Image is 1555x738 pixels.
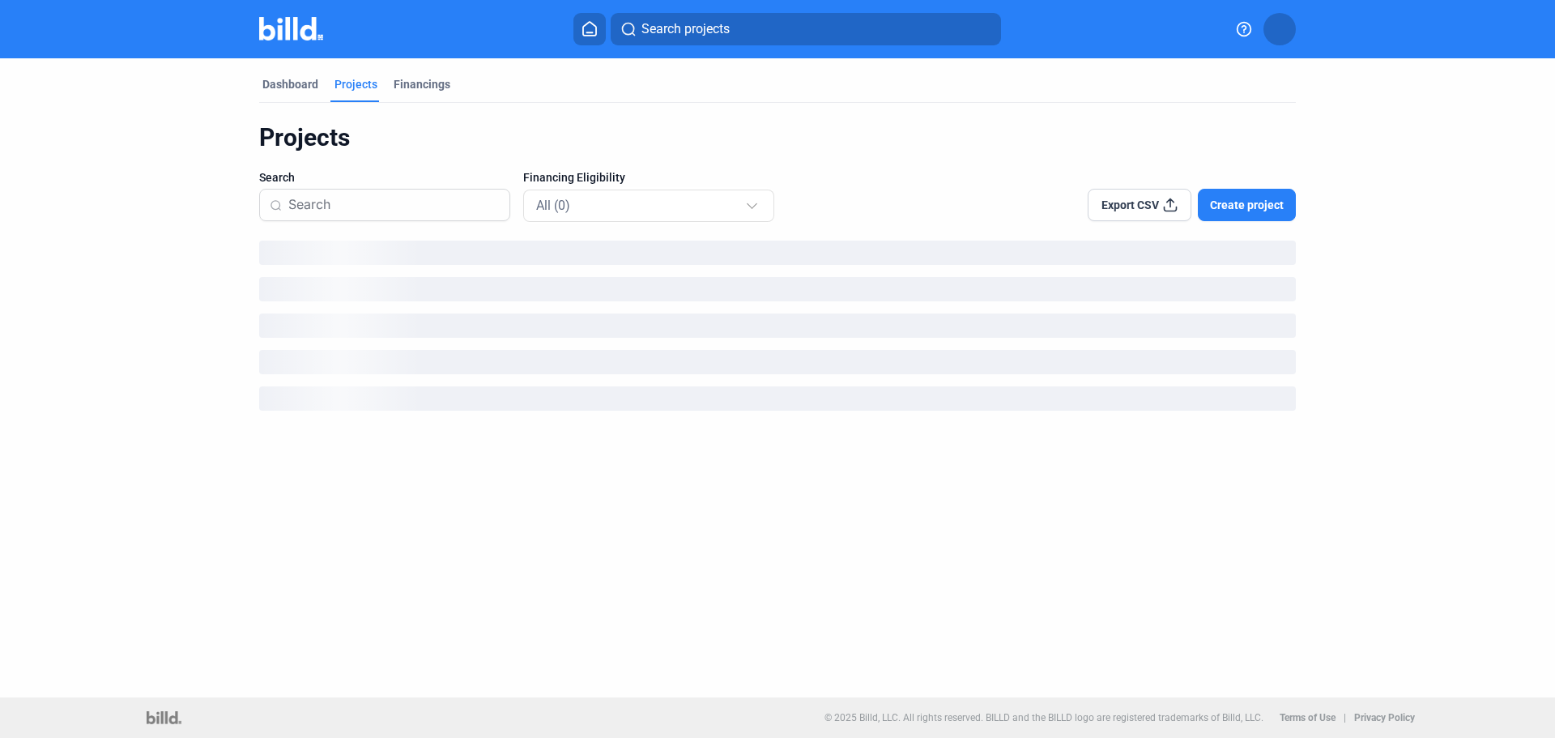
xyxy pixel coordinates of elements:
b: Terms of Use [1280,712,1336,723]
div: Financings [394,76,450,92]
div: Projects [334,76,377,92]
span: Create project [1210,197,1284,213]
span: Search projects [641,19,730,39]
img: Billd Company Logo [259,17,323,41]
div: loading [259,314,1296,338]
b: Privacy Policy [1354,712,1415,723]
div: loading [259,277,1296,301]
span: All (0) [536,198,570,213]
button: Search projects [611,13,1001,45]
div: Dashboard [262,76,318,92]
div: loading [259,350,1296,374]
p: © 2025 Billd, LLC. All rights reserved. BILLD and the BILLD logo are registered trademarks of Bil... [824,712,1263,723]
p: | [1344,712,1346,723]
div: loading [259,241,1296,265]
span: Export CSV [1101,197,1159,213]
div: loading [259,386,1296,411]
span: Search [259,169,295,186]
img: logo [147,711,181,724]
button: Create project [1198,189,1296,221]
input: Search [288,188,500,222]
span: Financing Eligibility [523,169,625,186]
div: Projects [259,122,1296,153]
button: Export CSV [1088,189,1191,221]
